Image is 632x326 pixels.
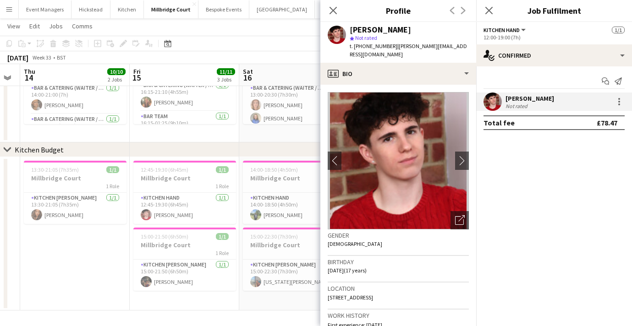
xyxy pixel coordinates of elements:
app-job-card: 15:00-21:50 (6h50m)1/1Millbridge Court1 RoleKitchen [PERSON_NAME]1/115:00-21:50 (6h50m)[PERSON_NAME] [133,228,236,291]
span: Thu [24,67,35,76]
button: [GEOGRAPHIC_DATA] [315,0,380,18]
span: Edit [29,22,40,30]
div: Kitchen Budget [15,145,64,154]
div: Not rated [506,103,529,109]
span: 14:00-18:50 (4h50m) [250,166,298,173]
span: Comms [72,22,93,30]
button: [GEOGRAPHIC_DATA] [249,0,315,18]
span: [DEMOGRAPHIC_DATA] [328,240,382,247]
span: 1/1 [612,27,625,33]
app-card-role: Bar & Catering (Waiter / waitress)1/114:00-21:05 (7h5m) [24,114,126,145]
h3: Millbridge Court [133,241,236,249]
h3: Profile [320,5,476,16]
span: 1 Role [215,250,229,256]
div: [PERSON_NAME] [350,26,411,34]
app-card-role: Kitchen Hand1/112:45-19:30 (6h45m)[PERSON_NAME] [133,193,236,224]
span: t. [PHONE_NUMBER] [350,43,397,49]
app-job-card: 14:00-18:50 (4h50m)1/1Millbridge Court1 RoleKitchen Hand1/114:00-18:50 (4h50m)[PERSON_NAME] [243,161,346,224]
div: 2 Jobs [108,76,125,83]
div: Confirmed [476,44,632,66]
button: Hickstead [71,0,110,18]
span: [STREET_ADDRESS] [328,294,373,301]
span: Kitchen Hand [484,27,520,33]
button: Event Managers [19,0,71,18]
app-card-role: Kitchen Hand1/114:00-18:50 (4h50m)[PERSON_NAME] [243,193,346,224]
span: 15 [132,72,141,83]
span: 13:30-21:05 (7h35m) [31,166,79,173]
a: Edit [26,20,44,32]
div: BST [57,54,66,61]
span: 1/1 [106,166,119,173]
app-card-role: Bar & Catering (Waiter / waitress)1/116:15-21:10 (4h55m)[PERSON_NAME] [133,80,236,111]
div: Bio [320,63,476,85]
span: Not rated [355,34,377,41]
h3: Location [328,284,469,293]
h3: Gender [328,231,469,239]
app-job-card: 12:45-19:30 (6h45m)1/1Millbridge Court1 RoleKitchen Hand1/112:45-19:30 (6h45m)[PERSON_NAME] [133,161,236,224]
h3: Millbridge Court [243,241,346,249]
div: £78.47 [597,118,617,127]
span: Sat [243,67,253,76]
span: 1 Role [215,183,229,190]
div: 3 Jobs [217,76,235,83]
h3: Work history [328,311,469,320]
span: 15:00-21:50 (6h50m) [141,233,188,240]
button: Millbridge Court [144,0,198,18]
span: 15:00-22:30 (7h30m) [250,233,298,240]
app-card-role: Bar & Catering (Waiter / waitress)2/213:00-20:30 (7h30m)[PERSON_NAME][PERSON_NAME] [243,83,346,127]
span: [DATE] (17 years) [328,267,367,274]
h3: Millbridge Court [24,174,126,182]
button: Kitchen [110,0,144,18]
span: 1 Role [106,183,119,190]
span: 10/10 [107,68,126,75]
button: Kitchen Hand [484,27,527,33]
app-card-role: Kitchen [PERSON_NAME]1/113:30-21:05 (7h35m)[PERSON_NAME] [24,193,126,224]
a: Jobs [45,20,66,32]
span: 1/1 [216,166,229,173]
span: 14 [22,72,35,83]
img: Crew avatar or photo [328,92,469,229]
a: View [4,20,24,32]
span: 12:45-19:30 (6h45m) [141,166,188,173]
app-job-card: 13:30-21:05 (7h35m)1/1Millbridge Court1 RoleKitchen [PERSON_NAME]1/113:30-21:05 (7h35m)[PERSON_NAME] [24,161,126,224]
h3: Birthday [328,258,469,266]
h3: Millbridge Court [133,174,236,182]
span: Fri [133,67,141,76]
div: [DATE] [7,53,28,62]
app-card-role: Bar & Catering (Waiter / waitress)1/114:00-21:00 (7h)[PERSON_NAME] [24,83,126,114]
span: | [PERSON_NAME][EMAIL_ADDRESS][DOMAIN_NAME] [350,43,467,58]
div: Total fee [484,118,515,127]
app-card-role: Kitchen [PERSON_NAME]1/115:00-21:50 (6h50m)[PERSON_NAME] [133,260,236,291]
app-card-role: Kitchen [PERSON_NAME]1/115:00-22:30 (7h30m)[US_STATE][PERSON_NAME] [243,260,346,291]
button: Bespoke Events [198,0,249,18]
span: 1/1 [216,233,229,240]
span: 16 [242,72,253,83]
h3: Millbridge Court [243,174,346,182]
div: 12:00-19:00 (7h) [484,34,625,41]
a: Comms [68,20,96,32]
span: Jobs [49,22,63,30]
app-card-role: Bar Team1/116:15-01:25 (9h10m) [133,111,236,142]
app-job-card: 15:00-22:30 (7h30m)1/1Millbridge Court1 RoleKitchen [PERSON_NAME]1/115:00-22:30 (7h30m)[US_STATE]... [243,228,346,291]
div: Open photos pop-in [451,211,469,229]
h3: Job Fulfilment [476,5,632,16]
span: View [7,22,20,30]
span: Week 33 [30,54,53,61]
span: 11/11 [217,68,235,75]
div: [PERSON_NAME] [506,94,554,103]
